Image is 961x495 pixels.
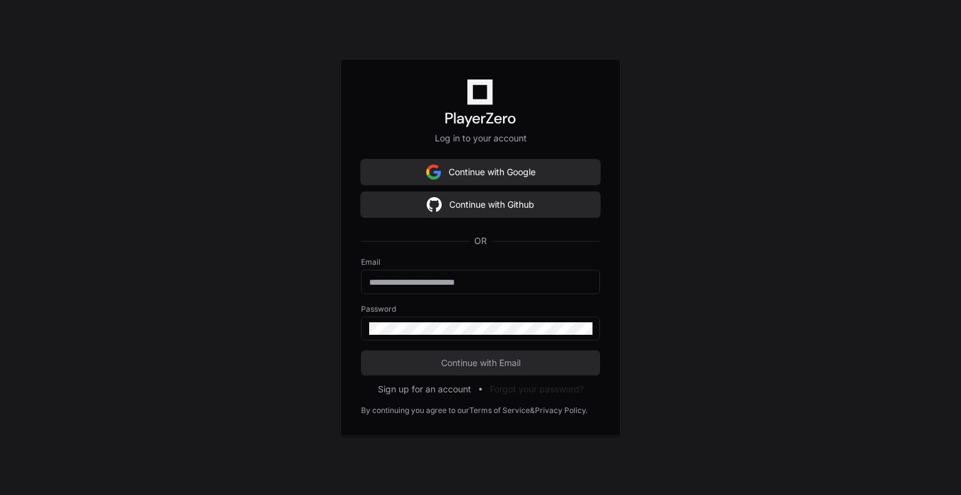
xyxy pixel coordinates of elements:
[361,257,600,267] label: Email
[427,192,442,217] img: Sign in with google
[361,406,469,416] div: By continuing you agree to our
[426,160,441,185] img: Sign in with google
[361,192,600,217] button: Continue with Github
[361,357,600,369] span: Continue with Email
[378,383,471,395] button: Sign up for an account
[361,160,600,185] button: Continue with Google
[361,132,600,145] p: Log in to your account
[469,406,530,416] a: Terms of Service
[535,406,587,416] a: Privacy Policy.
[490,383,584,395] button: Forgot your password?
[469,235,492,247] span: OR
[361,350,600,375] button: Continue with Email
[530,406,535,416] div: &
[361,304,600,314] label: Password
